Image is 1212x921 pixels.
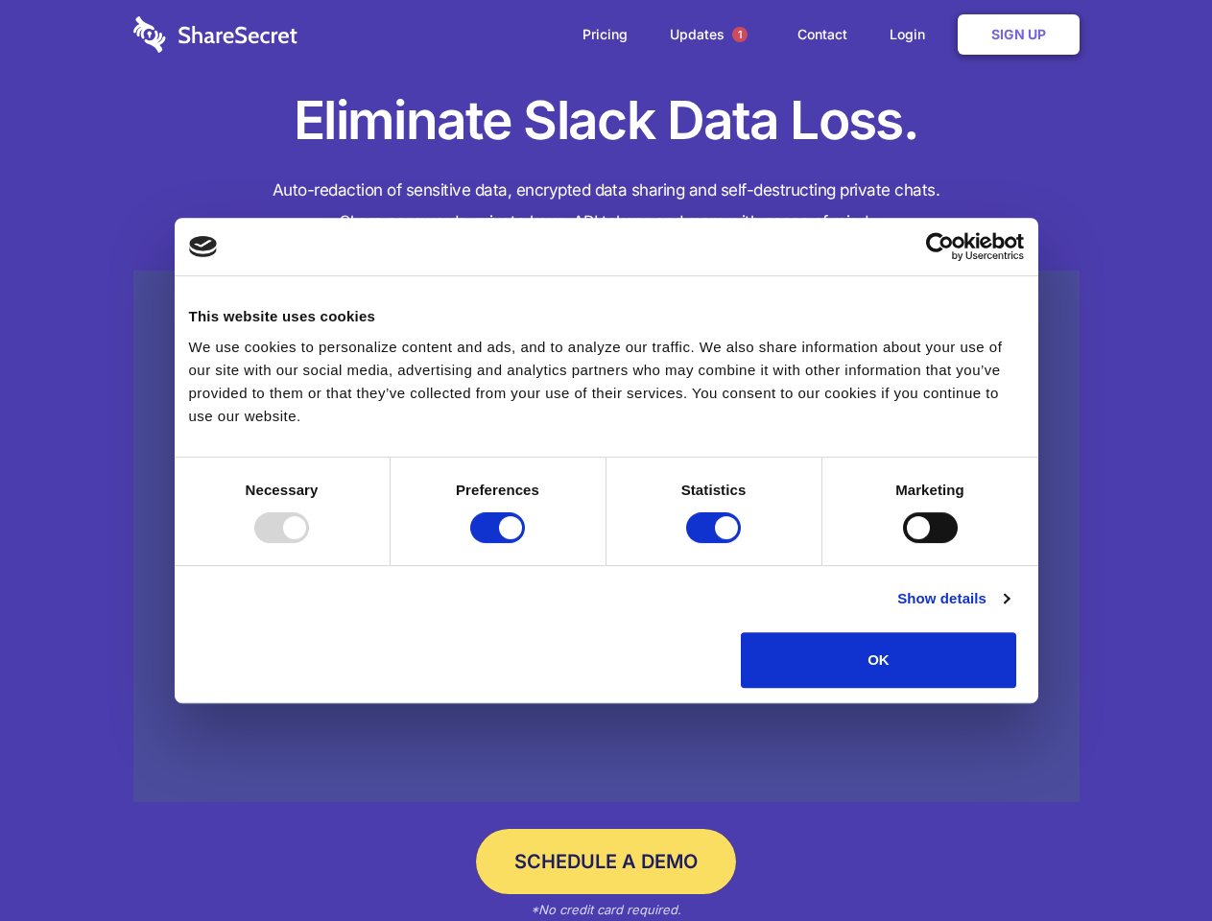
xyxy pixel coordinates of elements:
h1: Eliminate Slack Data Loss. [133,86,1080,155]
div: We use cookies to personalize content and ads, and to analyze our traffic. We also share informat... [189,336,1024,428]
strong: Statistics [681,482,747,498]
a: Sign Up [958,14,1080,55]
a: Schedule a Demo [476,829,736,894]
h4: Auto-redaction of sensitive data, encrypted data sharing and self-destructing private chats. Shar... [133,175,1080,238]
span: 1 [732,27,748,42]
a: Wistia video thumbnail [133,271,1080,803]
a: Pricing [563,5,647,64]
em: *No credit card required. [531,902,681,917]
a: Show details [897,587,1009,610]
a: Usercentrics Cookiebot - opens in a new window [856,232,1024,261]
strong: Marketing [895,482,964,498]
div: This website uses cookies [189,305,1024,328]
strong: Preferences [456,482,539,498]
strong: Necessary [246,482,319,498]
button: OK [741,632,1016,688]
img: logo [189,236,218,257]
img: logo-wordmark-white-trans-d4663122ce5f474addd5e946df7df03e33cb6a1c49d2221995e7729f52c070b2.svg [133,16,297,53]
a: Login [870,5,954,64]
a: Contact [778,5,867,64]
